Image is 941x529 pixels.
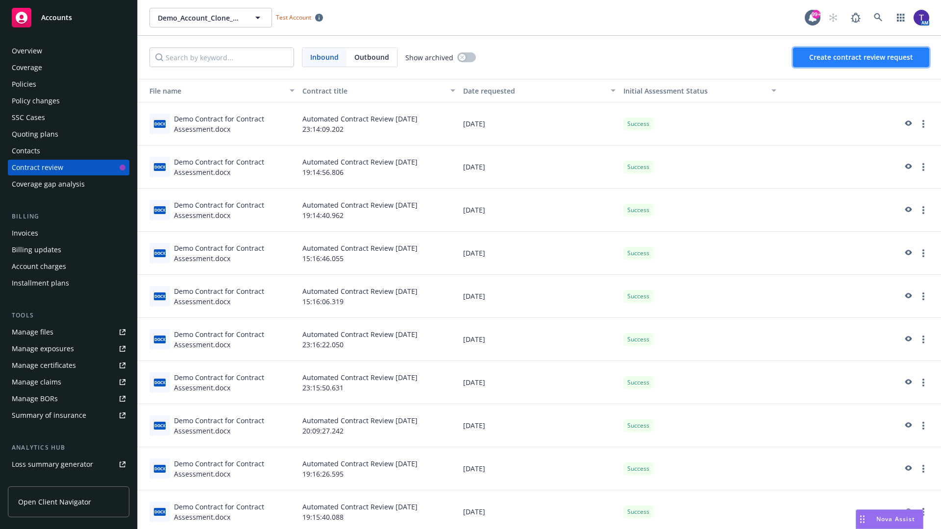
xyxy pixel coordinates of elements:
[154,465,166,472] span: docx
[623,86,766,96] div: Toggle SortBy
[463,86,605,96] div: Date requested
[459,232,620,275] div: [DATE]
[459,102,620,145] div: [DATE]
[354,52,389,62] span: Outbound
[8,76,129,92] a: Policies
[8,93,129,109] a: Policy changes
[174,157,295,177] div: Demo Contract for Contract Assessment.docx
[12,275,69,291] div: Installment plans
[174,372,295,393] div: Demo Contract for Contract Assessment.docx
[174,286,295,307] div: Demo Contract for Contract Assessment.docx
[917,247,929,259] a: more
[809,52,913,62] span: Create contract review request
[459,189,620,232] div: [DATE]
[12,341,74,357] div: Manage exposures
[8,110,129,125] a: SSC Cases
[298,361,459,404] div: Automated Contract Review [DATE] 23:15:50.631
[459,447,620,490] div: [DATE]
[41,14,72,22] span: Accounts
[856,510,868,529] div: Drag to move
[459,361,620,404] div: [DATE]
[12,391,58,407] div: Manage BORs
[174,415,295,436] div: Demo Contract for Contract Assessment.docx
[856,509,923,529] button: Nova Assist
[298,102,459,145] div: Automated Contract Review [DATE] 23:14:09.202
[12,408,86,423] div: Summary of insurance
[793,48,929,67] button: Create contract review request
[174,458,295,479] div: Demo Contract for Contract Assessment.docx
[12,374,61,390] div: Manage claims
[917,506,929,518] a: more
[917,463,929,475] a: more
[627,378,649,387] span: Success
[302,48,347,67] span: Inbound
[917,161,929,173] a: more
[12,110,45,125] div: SSC Cases
[459,145,620,189] div: [DATE]
[12,259,66,274] div: Account charges
[8,259,129,274] a: Account charges
[623,86,708,96] span: Initial Assessment Status
[154,336,166,343] span: docx
[902,377,914,388] a: preview
[917,290,929,302] a: more
[902,463,914,475] a: preview
[12,324,53,340] div: Manage files
[12,76,36,92] div: Policies
[627,292,649,301] span: Success
[459,404,620,447] div: [DATE]
[902,161,914,173] a: preview
[298,275,459,318] div: Automated Contract Review [DATE] 15:16:06.319
[8,126,129,142] a: Quoting plans
[154,206,166,214] span: docx
[142,86,284,96] div: File name
[902,290,914,302] a: preview
[298,232,459,275] div: Automated Contract Review [DATE] 15:16:46.055
[154,508,166,515] span: docx
[627,507,649,516] span: Success
[12,160,63,175] div: Contract review
[8,374,129,390] a: Manage claims
[627,464,649,473] span: Success
[272,12,327,23] span: Test Account
[627,335,649,344] span: Success
[8,311,129,320] div: Tools
[823,8,843,27] a: Start snowing
[868,8,888,27] a: Search
[154,120,166,127] span: docx
[149,48,294,67] input: Search by keyword...
[8,443,129,453] div: Analytics hub
[8,341,129,357] a: Manage exposures
[298,404,459,447] div: Automated Contract Review [DATE] 20:09:27.242
[174,329,295,350] div: Demo Contract for Contract Assessment.docx
[158,13,243,23] span: Demo_Account_Clone_QA_CR_Tests_Demo
[8,457,129,472] a: Loss summary generator
[8,324,129,340] a: Manage files
[917,420,929,432] a: more
[12,176,85,192] div: Coverage gap analysis
[8,43,129,59] a: Overview
[917,204,929,216] a: more
[174,502,295,522] div: Demo Contract for Contract Assessment.docx
[142,86,284,96] div: Toggle SortBy
[914,10,929,25] img: photo
[8,275,129,291] a: Installment plans
[8,391,129,407] a: Manage BORs
[8,4,129,31] a: Accounts
[174,200,295,220] div: Demo Contract for Contract Assessment.docx
[917,334,929,345] a: more
[12,242,61,258] div: Billing updates
[902,420,914,432] a: preview
[149,8,272,27] button: Demo_Account_Clone_QA_CR_Tests_Demo
[902,247,914,259] a: preview
[459,275,620,318] div: [DATE]
[8,176,129,192] a: Coverage gap analysis
[12,93,60,109] div: Policy changes
[8,212,129,221] div: Billing
[298,145,459,189] div: Automated Contract Review [DATE] 19:14:56.806
[154,422,166,429] span: docx
[298,189,459,232] div: Automated Contract Review [DATE] 19:14:40.962
[174,243,295,264] div: Demo Contract for Contract Assessment.docx
[154,379,166,386] span: docx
